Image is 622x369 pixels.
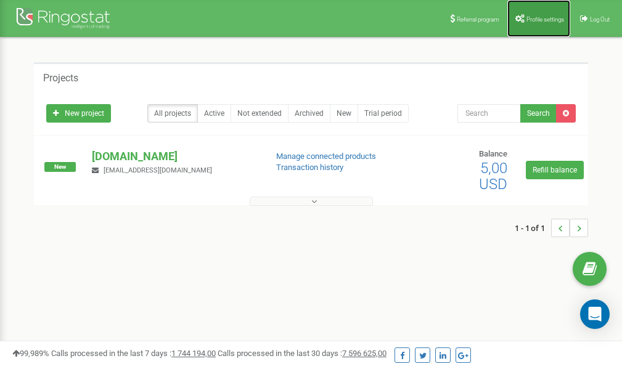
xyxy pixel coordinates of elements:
[457,104,521,123] input: Search
[515,206,588,249] nav: ...
[342,349,387,358] u: 7 596 625,00
[520,104,557,123] button: Search
[526,16,564,23] span: Profile settings
[44,162,76,172] span: New
[479,160,507,193] span: 5,00 USD
[43,73,78,84] h5: Projects
[231,104,288,123] a: Not extended
[104,166,212,174] span: [EMAIL_ADDRESS][DOMAIN_NAME]
[171,349,216,358] u: 1 744 194,00
[330,104,358,123] a: New
[288,104,330,123] a: Archived
[92,148,256,164] p: [DOMAIN_NAME]
[12,349,49,358] span: 99,989%
[457,16,499,23] span: Referral program
[358,104,409,123] a: Trial period
[479,149,507,158] span: Balance
[590,16,610,23] span: Log Out
[147,104,198,123] a: All projects
[197,104,231,123] a: Active
[46,104,111,123] a: New project
[515,219,551,237] span: 1 - 1 of 1
[526,161,584,179] a: Refill balance
[580,299,610,329] div: Open Intercom Messenger
[51,349,216,358] span: Calls processed in the last 7 days :
[276,152,376,161] a: Manage connected products
[218,349,387,358] span: Calls processed in the last 30 days :
[276,163,343,172] a: Transaction history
